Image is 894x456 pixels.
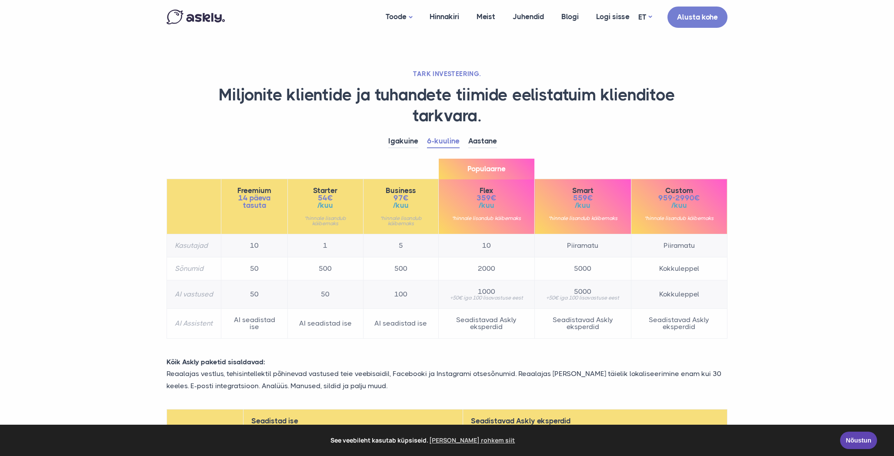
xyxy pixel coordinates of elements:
[221,309,288,339] td: AI seadistad ise
[288,257,363,280] td: 500
[535,257,631,280] td: 5000
[543,187,623,194] span: Smart
[371,194,430,202] span: 97€
[631,257,727,280] td: Kokkuleppel
[167,280,221,309] th: AI vastused
[244,409,463,433] th: Seadistad ise
[167,257,221,280] th: Sõnumid
[229,187,280,194] span: Freemium
[167,358,265,366] strong: Kõik Askly paketid sisaldavad:
[167,309,221,339] th: AI Assistent
[427,135,460,148] a: 6-kuuline
[543,288,623,295] span: 5000
[439,159,534,179] span: Populaarne
[371,202,430,209] span: /kuu
[229,194,280,209] span: 14 päeva tasuta
[639,187,719,194] span: Custom
[363,280,438,309] td: 100
[447,194,527,202] span: 359€
[639,216,719,221] small: *hinnale lisandub käibemaks
[463,409,727,433] th: Seadistavad Askly eksperdid
[535,234,631,257] td: Piiramatu
[535,309,631,339] td: Seadistavad Askly eksperdid
[447,187,527,194] span: Flex
[13,434,834,447] span: See veebileht kasutab küpsiseid.
[363,309,438,339] td: AI seadistad ise
[639,202,719,209] span: /kuu
[639,194,719,202] span: 959-2990€
[447,295,527,300] small: +50€ iga 100 lisavastuse eest
[167,70,727,78] h2: TARK INVESTEERING.
[667,7,727,28] a: Alusta kohe
[363,234,438,257] td: 5
[288,280,363,309] td: 50
[638,11,652,23] a: ET
[631,234,727,257] td: Piiramatu
[447,216,527,221] small: *hinnale lisandub käibemaks
[221,280,288,309] td: 50
[631,309,727,339] td: Seadistavad Askly eksperdid
[160,368,734,391] p: Reaalajas vestlus, tehisintellektil põhinevad vastused teie veebisaidil, Facebooki ja Instagrami ...
[296,202,355,209] span: /kuu
[371,216,430,226] small: *hinnale lisandub käibemaks
[428,434,517,447] a: learn more about cookies
[438,309,534,339] td: Seadistavad Askly eksperdid
[371,187,430,194] span: Business
[447,288,527,295] span: 1000
[639,291,719,298] span: Kokkuleppel
[288,309,363,339] td: AI seadistad ise
[167,234,221,257] th: Kasutajad
[296,216,355,226] small: *hinnale lisandub käibemaks
[388,135,418,148] a: Igakuine
[543,216,623,221] small: *hinnale lisandub käibemaks
[221,257,288,280] td: 50
[438,257,534,280] td: 2000
[221,234,288,257] td: 10
[296,187,355,194] span: Starter
[543,202,623,209] span: /kuu
[167,10,225,24] img: Askly
[167,85,727,126] h1: Miljonite klientide ja tuhandete tiimide eelistatuim klienditoe tarkvara.
[438,234,534,257] td: 10
[543,295,623,300] small: +50€ iga 100 lisavastuse eest
[447,202,527,209] span: /kuu
[296,194,355,202] span: 54€
[840,432,877,449] a: Nõustun
[543,194,623,202] span: 559€
[363,257,438,280] td: 500
[288,234,363,257] td: 1
[468,135,497,148] a: Aastane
